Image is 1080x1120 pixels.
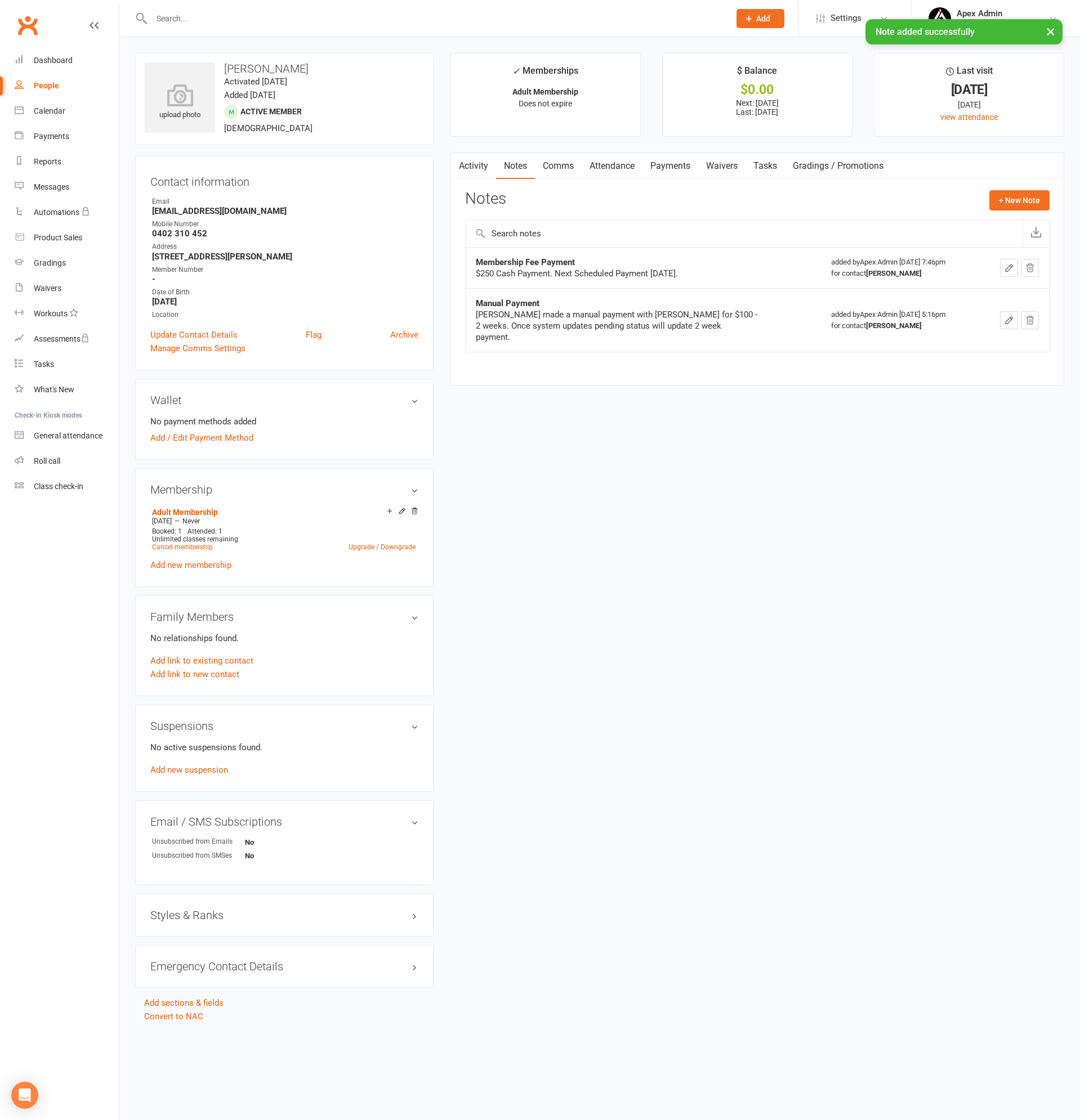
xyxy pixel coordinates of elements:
span: Active member [240,107,302,116]
div: added by Apex Admin [DATE] 5:16pm [831,309,969,331]
a: Add new suspension [150,765,228,775]
a: Payments [15,124,119,149]
div: Location [152,310,418,320]
a: Tasks [15,352,119,377]
div: Memberships [512,64,578,84]
div: What's New [34,385,74,394]
div: for contact [831,268,969,279]
div: Waivers [34,284,61,293]
strong: No [245,852,310,860]
div: Date of Birth [152,287,418,298]
h3: Email / SMS Subscriptions [150,816,418,828]
a: People [15,73,119,98]
button: Add [737,9,784,28]
span: Attended: 1 [188,527,222,535]
span: Settings [831,6,862,31]
strong: No [245,838,310,846]
a: Waivers [698,153,746,179]
a: Messages [15,174,119,200]
div: for contact [831,320,969,331]
h3: Membership [150,483,418,496]
div: Reports [34,157,61,166]
div: Gradings [34,258,66,267]
a: Add link to existing contact [150,654,253,667]
li: No payment methods added [150,415,418,428]
div: People [34,81,59,90]
div: Email [152,196,418,207]
div: Unsubscribed from Emails [152,836,245,847]
div: Note added successfully [865,19,1063,44]
strong: [STREET_ADDRESS][PERSON_NAME] [152,252,418,262]
a: Notes [496,153,535,179]
h3: Styles & Ranks [150,909,418,921]
div: Address [152,241,418,252]
div: Class check-in [34,482,83,491]
a: Dashboard [15,48,119,73]
button: × [1041,19,1061,43]
div: Mobile Number [152,219,418,230]
img: thumb_image1745496852.png [929,7,951,30]
a: Convert to NAC [144,1011,203,1022]
a: Waivers [15,276,119,301]
strong: - [152,274,418,284]
h3: Notes [465,190,506,210]
p: Next: [DATE] Last: [DATE] [673,98,842,117]
a: Cancel membership [152,543,213,551]
input: Search... [148,11,722,26]
div: General attendance [34,431,102,440]
strong: Adult Membership [512,87,578,96]
span: Never [182,517,200,525]
div: added by Apex Admin [DATE] 7:46pm [831,257,969,279]
h3: Family Members [150,611,418,623]
a: Class kiosk mode [15,474,119,499]
input: Search notes [466,220,1023,247]
h3: Wallet [150,394,418,406]
a: Add / Edit Payment Method [150,431,253,445]
div: Roll call [34,456,60,465]
div: Last visit [946,64,993,84]
span: Add [756,14,770,23]
a: Activity [451,153,496,179]
div: Automations [34,208,79,217]
a: Add link to new contact [150,667,239,681]
div: Apex Admin [957,8,1002,19]
div: Apex BJJ [957,19,1002,29]
strong: [EMAIL_ADDRESS][DOMAIN_NAME] [152,206,418,216]
a: Tasks [746,153,785,179]
p: No relationships found. [150,631,418,645]
div: Calendar [34,106,65,115]
strong: 0402 310 452 [152,229,418,239]
div: Messages [34,182,69,191]
h3: [PERSON_NAME] [145,62,424,75]
span: Unlimited classes remaining [152,535,238,543]
a: Gradings [15,250,119,276]
p: No active suspensions found. [150,741,418,754]
a: Adult Membership [152,508,218,517]
a: Payments [642,153,698,179]
div: Dashboard [34,56,73,65]
div: Assessments [34,334,90,343]
a: Flag [306,328,322,342]
span: [DATE] [152,517,172,525]
span: [DEMOGRAPHIC_DATA] [224,123,313,133]
div: Open Intercom Messenger [11,1082,38,1109]
a: Gradings / Promotions [785,153,891,179]
div: $0.00 [673,84,842,96]
a: view attendance [940,113,998,122]
strong: Manual Payment [476,298,539,308]
a: Add new membership [150,560,231,570]
a: Attendance [582,153,642,179]
a: Archive [390,328,418,342]
div: [PERSON_NAME] made a manual payment with [PERSON_NAME] for $100 - 2 weeks. Once system updates pe... [476,309,757,343]
div: [DATE] [885,84,1054,96]
time: Activated [DATE] [224,77,287,87]
a: Workouts [15,301,119,326]
a: Clubworx [14,11,42,39]
span: Booked: 1 [152,527,182,535]
a: Update Contact Details [150,328,238,342]
button: + New Note [989,190,1050,210]
a: Roll call [15,449,119,474]
a: Assessments [15,326,119,352]
a: Product Sales [15,225,119,250]
div: [DATE] [885,98,1054,111]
